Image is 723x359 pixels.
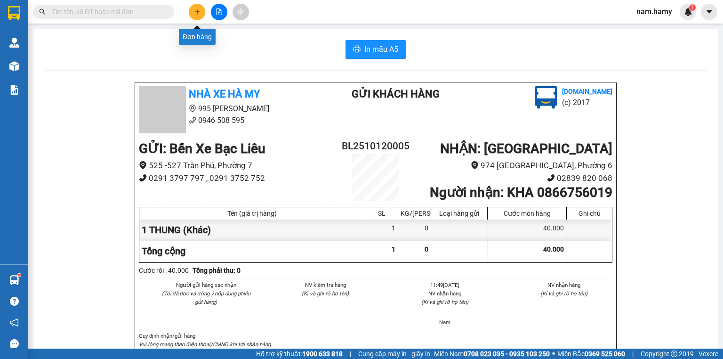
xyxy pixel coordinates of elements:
[705,8,714,16] span: caret-down
[139,172,336,185] li: 0291 3797 797 , 0291 3752 752
[440,141,612,156] b: NHẬN : [GEOGRAPHIC_DATA]
[211,4,227,20] button: file-add
[471,161,479,169] span: environment
[139,159,336,172] li: 525 -527 Trần Phú, Phường 7
[216,8,222,15] span: file-add
[401,210,428,217] div: KG/[PERSON_NAME]
[671,351,677,357] span: copyright
[415,172,612,185] li: 02839 820 068
[516,281,613,289] li: NV nhận hàng
[701,4,717,20] button: caret-down
[189,116,196,124] span: phone
[9,38,19,48] img: warehouse-icon
[139,103,314,114] li: 995 [PERSON_NAME]
[569,210,610,217] div: Ghi chú
[139,341,271,348] i: Vui lòng mang theo điện thoại/CMND khi tới nhận hàng
[179,29,216,45] div: Đơn hàng
[345,40,406,59] button: printerIn mẫu A5
[52,7,163,17] input: Tìm tên, số ĐT hoặc mã đơn
[9,61,19,71] img: warehouse-icon
[434,349,550,359] span: Miền Nam
[364,43,398,55] span: In mẫu A5
[365,220,398,241] div: 1
[396,318,493,326] li: Nam
[302,290,349,297] i: (Kí và ghi rõ họ tên)
[18,274,21,277] sup: 1
[392,245,395,253] span: 1
[547,174,555,182] span: phone
[139,174,147,182] span: phone
[358,349,432,359] span: Cung cấp máy in - giấy in:
[9,85,19,95] img: solution-icon
[396,289,493,298] li: NV nhận hàng
[162,290,250,305] i: (Tôi đã đọc và đồng ý nộp dung phiếu gửi hàng)
[396,281,493,289] li: 11:49[DATE]
[139,114,314,126] li: 0946 508 595
[139,220,365,241] div: 1 THUNG (Khác)
[352,88,440,100] b: Gửi khách hàng
[691,4,694,11] span: 1
[562,97,612,108] li: (c) 2017
[425,245,428,253] span: 0
[353,45,361,54] span: printer
[189,88,260,100] b: Nhà Xe Hà My
[398,220,431,241] div: 0
[629,6,680,17] span: nam.hamy
[10,318,19,327] span: notification
[689,4,696,11] sup: 1
[139,161,147,169] span: environment
[552,352,555,356] span: ⚪️
[632,349,634,359] span: |
[302,350,343,358] strong: 1900 633 818
[488,220,567,241] div: 40.000
[189,4,205,20] button: plus
[543,245,564,253] span: 40.000
[8,6,20,20] img: logo-vxr
[585,350,625,358] strong: 0369 525 060
[139,141,265,156] b: GỬI : Bến Xe Bạc Liêu
[490,210,564,217] div: Cước món hàng
[350,349,351,359] span: |
[158,281,255,289] li: Người gửi hàng xác nhận
[557,349,625,359] span: Miền Bắc
[10,297,19,306] span: question-circle
[277,281,374,289] li: NV kiểm tra hàng
[336,139,415,154] h2: BL2510120005
[10,339,19,348] span: message
[684,8,692,16] img: icon-new-feature
[233,4,249,20] button: aim
[464,350,550,358] strong: 0708 023 035 - 0935 103 250
[434,210,485,217] div: Loại hàng gửi
[193,267,241,274] b: Tổng phải thu: 0
[562,88,612,95] b: [DOMAIN_NAME]
[540,290,587,297] i: (Kí và ghi rõ họ tên)
[430,185,612,200] b: Người nhận : KHA 0866756019
[189,105,196,112] span: environment
[256,349,343,359] span: Hỗ trợ kỹ thuật:
[368,210,395,217] div: SL
[421,299,468,305] i: (Kí và ghi rõ họ tên)
[142,245,185,257] span: Tổng cộng
[535,86,557,109] img: logo.jpg
[194,8,201,15] span: plus
[142,210,362,217] div: Tên (giá trị hàng)
[415,159,612,172] li: 974 [GEOGRAPHIC_DATA], Phường 6
[39,8,46,15] span: search
[9,275,19,285] img: warehouse-icon
[139,265,189,276] div: Cước rồi : 40.000
[237,8,244,15] span: aim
